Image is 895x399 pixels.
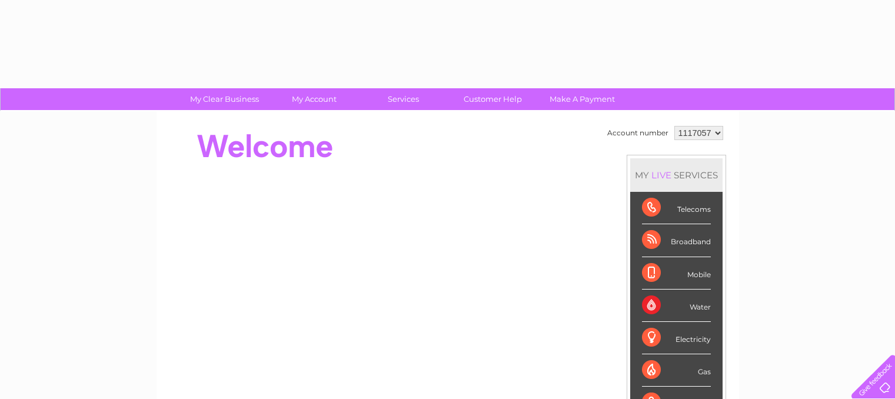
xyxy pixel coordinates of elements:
div: Water [642,290,711,322]
a: Make A Payment [534,88,631,110]
div: Electricity [642,322,711,354]
div: Telecoms [642,192,711,224]
div: Broadband [642,224,711,257]
div: Mobile [642,257,711,290]
a: Customer Help [444,88,541,110]
div: MY SERVICES [630,158,723,192]
td: Account number [604,123,671,143]
a: My Account [265,88,362,110]
div: Gas [642,354,711,387]
div: LIVE [649,169,674,181]
a: My Clear Business [176,88,273,110]
a: Services [355,88,452,110]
